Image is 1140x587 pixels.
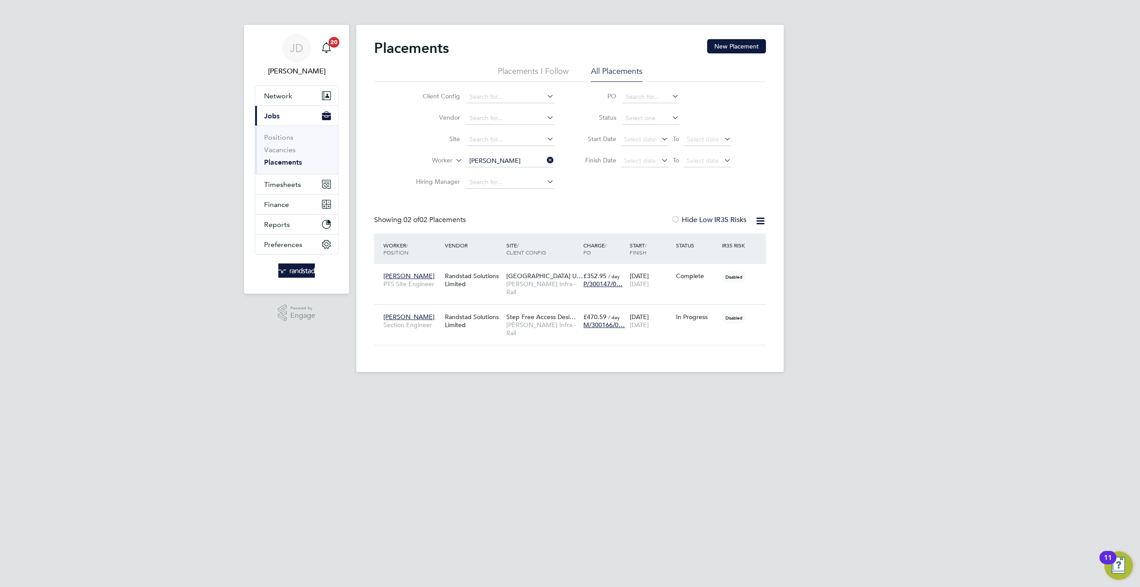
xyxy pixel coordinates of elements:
[687,135,719,143] span: Select date
[264,200,289,209] span: Finance
[264,240,302,249] span: Preferences
[722,312,746,324] span: Disabled
[443,308,504,333] div: Randstad Solutions Limited
[624,135,656,143] span: Select date
[576,113,616,121] label: Status
[583,272,607,280] span: £352.95
[630,321,649,329] span: [DATE]
[583,313,607,321] span: £470.59
[707,39,766,53] button: New Placement
[244,25,349,294] nav: Main navigation
[670,133,682,145] span: To
[591,66,643,82] li: All Placements
[627,308,674,333] div: [DATE]
[498,66,569,82] li: Placements I Follow
[255,86,338,105] button: Network
[255,263,338,278] a: Go to home page
[278,263,315,278] img: randstad-logo-retina.png
[466,91,554,103] input: Search for...
[506,280,579,296] span: [PERSON_NAME] Infra - Rail
[403,215,466,224] span: 02 Placements
[506,321,579,337] span: [PERSON_NAME] Infra - Rail
[255,235,338,254] button: Preferences
[1104,558,1112,569] div: 11
[581,237,627,260] div: Charge
[506,272,583,280] span: [GEOGRAPHIC_DATA] U…
[374,39,449,57] h2: Placements
[624,157,656,165] span: Select date
[383,242,408,256] span: / Position
[627,267,674,292] div: [DATE]
[443,267,504,292] div: Randstad Solutions Limited
[255,215,338,234] button: Reports
[290,304,315,312] span: Powered by
[623,112,679,125] input: Select one
[687,157,719,165] span: Select date
[255,125,338,174] div: Jobs
[401,156,452,165] label: Worker
[576,156,616,164] label: Finish Date
[671,215,746,224] label: Hide Low IR35 Risks
[443,237,504,253] div: Vendor
[670,154,682,166] span: To
[466,112,554,125] input: Search for...
[264,133,293,142] a: Positions
[383,313,435,321] span: [PERSON_NAME]
[255,34,338,77] a: JD[PERSON_NAME]
[290,312,315,320] span: Engage
[623,91,679,103] input: Search for...
[255,174,338,194] button: Timesheets
[318,34,335,62] a: 20
[264,146,296,154] a: Vacancies
[466,155,554,167] input: Search for...
[583,280,623,288] span: P/300147/0…
[255,106,338,125] button: Jobs
[290,42,303,54] span: JD
[720,237,750,253] div: IR35 Risk
[255,194,338,214] button: Finance
[409,135,460,143] label: Site
[466,134,554,146] input: Search for...
[676,272,718,280] div: Complete
[583,321,625,329] span: M/300166/0…
[608,273,620,279] span: / day
[630,280,649,288] span: [DATE]
[722,271,746,283] span: Disabled
[1104,551,1133,580] button: Open Resource Center, 11 new notifications
[383,321,440,329] span: Section Engineer
[409,113,460,121] label: Vendor
[255,66,338,77] span: James Deegan
[409,92,460,100] label: Client Config
[576,135,616,143] label: Start Date
[264,158,302,166] a: Placements
[264,220,290,229] span: Reports
[506,242,546,256] span: / Client Config
[374,215,468,225] div: Showing
[627,237,674,260] div: Start
[504,237,581,260] div: Site
[674,237,720,253] div: Status
[383,280,440,288] span: PTS Site Engineer
[264,92,292,100] span: Network
[608,314,620,320] span: / day
[329,37,339,48] span: 20
[576,92,616,100] label: PO
[383,272,435,280] span: [PERSON_NAME]
[381,267,766,275] a: [PERSON_NAME]PTS Site EngineerRandstad Solutions Limited[GEOGRAPHIC_DATA] U…[PERSON_NAME] Infra -...
[403,215,419,224] span: 02 of
[278,304,316,321] a: Powered byEngage
[676,313,718,321] div: In Progress
[381,237,443,260] div: Worker
[506,313,576,321] span: Step Free Access Desi…
[583,242,607,256] span: / PO
[381,308,766,316] a: [PERSON_NAME]Section EngineerRandstad Solutions LimitedStep Free Access Desi…[PERSON_NAME] Infra ...
[264,112,280,120] span: Jobs
[264,180,301,189] span: Timesheets
[466,176,554,189] input: Search for...
[630,242,647,256] span: / Finish
[409,178,460,186] label: Hiring Manager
